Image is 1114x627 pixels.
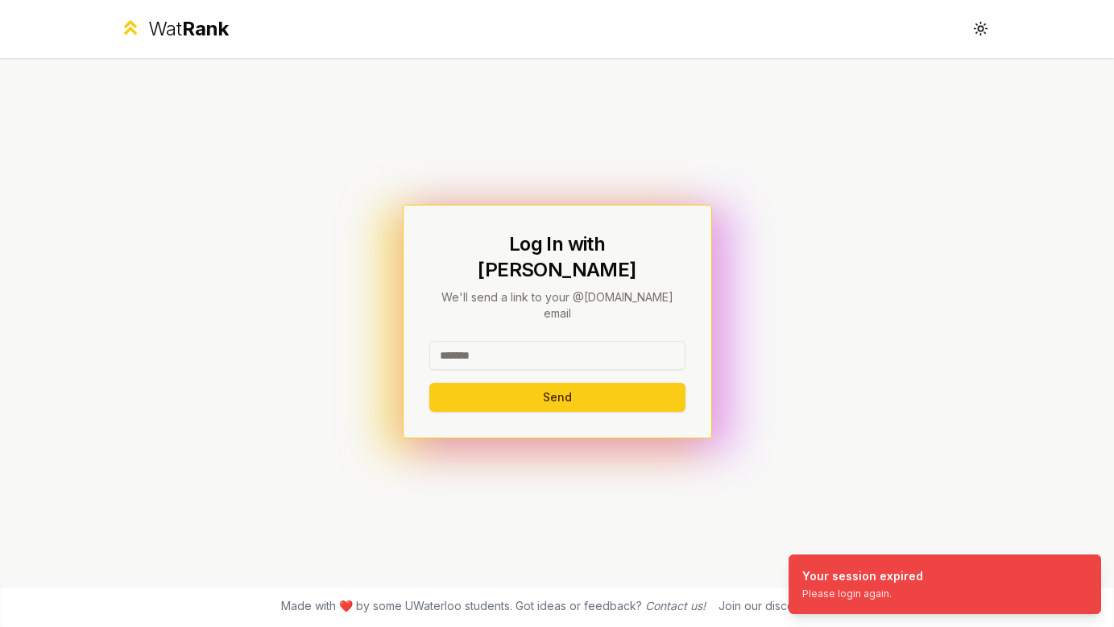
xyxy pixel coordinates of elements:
[802,568,923,584] div: Your session expired
[429,289,685,322] p: We'll send a link to your @[DOMAIN_NAME] email
[719,598,808,614] div: Join our discord!
[802,588,923,600] div: Please login again.
[182,17,229,40] span: Rank
[148,16,229,42] div: Wat
[119,16,230,42] a: WatRank
[429,231,685,283] h1: Log In with [PERSON_NAME]
[429,383,685,412] button: Send
[645,599,706,612] a: Contact us!
[281,598,706,614] span: Made with ❤️ by some UWaterloo students. Got ideas or feedback?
